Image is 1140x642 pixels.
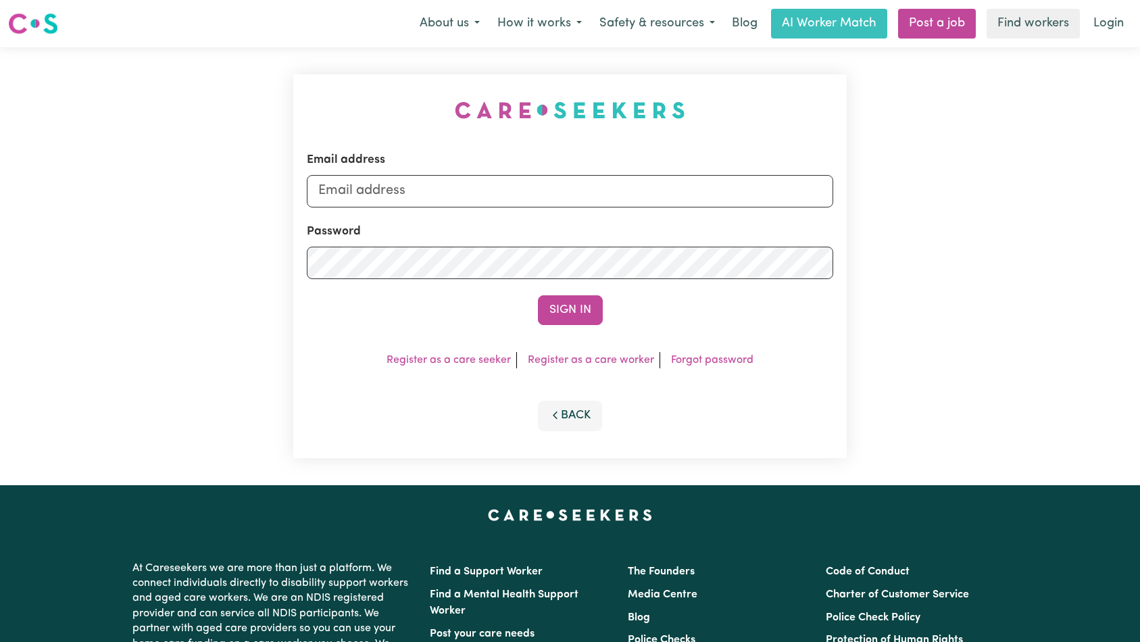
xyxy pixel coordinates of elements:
[771,9,887,39] a: AI Worker Match
[898,9,976,39] a: Post a job
[826,612,920,623] a: Police Check Policy
[671,355,753,366] a: Forgot password
[430,628,535,639] a: Post your care needs
[826,566,910,577] a: Code of Conduct
[826,589,969,600] a: Charter of Customer Service
[307,151,385,169] label: Email address
[411,9,489,38] button: About us
[430,589,578,616] a: Find a Mental Health Support Worker
[628,612,650,623] a: Blog
[387,355,511,366] a: Register as a care seeker
[8,8,58,39] a: Careseekers logo
[628,589,697,600] a: Media Centre
[628,566,695,577] a: The Founders
[488,510,652,520] a: Careseekers home page
[591,9,724,38] button: Safety & resources
[307,174,834,207] input: Email address
[724,9,766,39] a: Blog
[1085,9,1132,39] a: Login
[430,566,543,577] a: Find a Support Worker
[538,295,603,325] button: Sign In
[489,9,591,38] button: How it works
[987,9,1080,39] a: Find workers
[538,401,603,430] button: Back
[8,11,58,36] img: Careseekers logo
[528,355,654,366] a: Register as a care worker
[307,223,361,241] label: Password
